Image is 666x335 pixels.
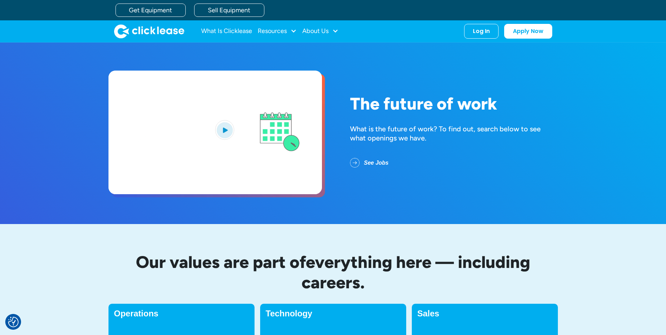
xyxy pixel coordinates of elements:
h4: Sales [417,309,552,318]
h4: Technology [266,309,401,318]
div: What is the future of work? To find out, search below to see what openings we have. [350,124,558,143]
span: everything here — including careers. [302,252,530,293]
a: Get Equipment [116,4,186,17]
a: What Is Clicklease [201,24,252,38]
div: Log In [473,28,490,35]
button: Consent Preferences [8,317,19,327]
a: open lightbox [108,71,322,194]
a: Sell Equipment [194,4,264,17]
h1: The future of work [350,94,558,113]
a: Apply Now [504,24,552,39]
div: Resources [258,24,297,38]
h4: Operations [114,309,249,318]
h2: Our values are part of [108,252,558,293]
a: See Jobs [350,154,400,172]
img: Clicklease logo [114,24,184,38]
a: home [114,24,184,38]
div: About Us [302,24,338,38]
img: Revisit consent button [8,317,19,327]
img: Blue play button logo on a light blue circular background [215,120,234,140]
